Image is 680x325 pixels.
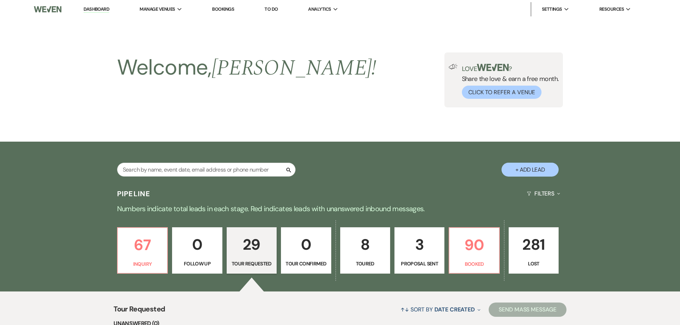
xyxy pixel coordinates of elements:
span: ↑↓ [401,306,409,313]
button: Filters [524,184,563,203]
button: Click to Refer a Venue [462,86,542,99]
p: 281 [513,233,554,257]
img: weven-logo-green.svg [477,64,509,71]
button: Sort By Date Created [398,300,483,319]
p: Tour Requested [231,260,272,268]
a: Bookings [212,6,234,12]
p: 8 [345,233,386,257]
a: 3Proposal Sent [394,227,444,274]
input: Search by name, event date, email address or phone number [117,163,296,177]
a: 29Tour Requested [227,227,277,274]
p: Inquiry [122,260,163,268]
span: Settings [542,6,562,13]
span: Resources [599,6,624,13]
button: Send Mass Message [489,303,566,317]
div: Share the love & earn a free month. [458,64,559,99]
span: [PERSON_NAME] ! [212,52,377,85]
a: 8Toured [340,227,390,274]
p: Proposal Sent [399,260,440,268]
p: 3 [399,233,440,257]
button: + Add Lead [502,163,559,177]
p: Booked [454,260,494,268]
p: Love ? [462,64,559,72]
a: 0Follow Up [172,227,222,274]
span: Tour Requested [114,304,165,319]
p: 0 [286,233,326,257]
a: 67Inquiry [117,227,168,274]
a: Dashboard [84,6,109,13]
h3: Pipeline [117,189,151,199]
h2: Welcome, [117,52,377,83]
a: 281Lost [509,227,559,274]
img: Weven Logo [34,2,61,17]
p: Numbers indicate total leads in each stage. Red indicates leads with unanswered inbound messages. [83,203,597,214]
span: Date Created [434,306,475,313]
p: Lost [513,260,554,268]
img: loud-speaker-illustration.svg [449,64,458,70]
p: 29 [231,233,272,257]
span: Analytics [308,6,331,13]
p: 90 [454,233,494,257]
a: To Do [265,6,278,12]
p: 67 [122,233,163,257]
a: 0Tour Confirmed [281,227,331,274]
span: Manage Venues [140,6,175,13]
p: Tour Confirmed [286,260,326,268]
p: Toured [345,260,386,268]
a: 90Booked [449,227,499,274]
p: 0 [177,233,217,257]
p: Follow Up [177,260,217,268]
